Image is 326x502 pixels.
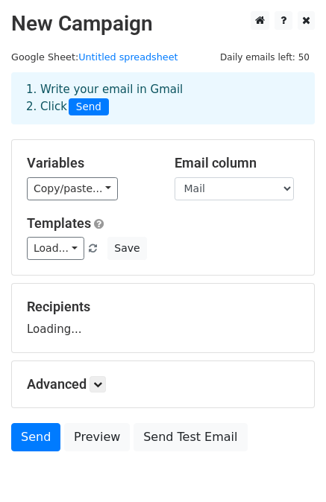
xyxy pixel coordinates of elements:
h2: New Campaign [11,11,315,36]
a: Load... [27,237,84,260]
a: Copy/paste... [27,177,118,200]
h5: Advanced [27,376,299,393]
span: Send [69,98,109,116]
a: Templates [27,215,91,231]
div: Loading... [27,299,299,337]
div: 1. Write your email in Gmail 2. Click [15,81,311,115]
span: Daily emails left: 50 [215,49,315,66]
a: Send Test Email [134,423,247,451]
a: Send [11,423,60,451]
h5: Email column [175,155,300,171]
a: Untitled spreadsheet [78,51,178,63]
a: Daily emails left: 50 [215,51,315,63]
a: Preview [64,423,130,451]
h5: Recipients [27,299,299,315]
h5: Variables [27,155,152,171]
button: Save [107,237,146,260]
small: Google Sheet: [11,51,178,63]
